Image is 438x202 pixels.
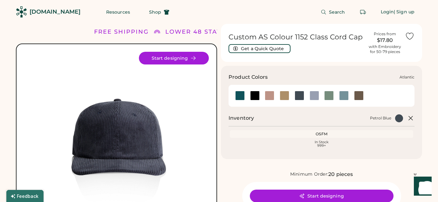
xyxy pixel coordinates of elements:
button: Retrieve an order [357,6,369,18]
div: $17.80 [369,37,401,44]
div: OSFM [231,131,412,137]
div: Login [381,9,394,15]
span: Search [329,10,345,14]
button: Start designing [139,52,209,64]
button: Get a Quick Quote [229,44,291,53]
div: [DOMAIN_NAME] [30,8,80,16]
div: with Embroidery for 50-79 pieces [369,44,401,54]
span: Shop [149,10,161,14]
img: Rendered Logo - Screens [16,6,27,17]
div: LOWER 48 STATES [165,28,229,36]
div: Prices from [374,31,396,37]
iframe: Front Chat [408,173,435,201]
div: Petrol Blue [370,116,391,121]
button: Resources [99,6,138,18]
button: Search [313,6,353,18]
div: FREE SHIPPING [94,28,149,36]
div: Atlantic [400,75,414,80]
h1: Custom AS Colour 1152 Class Cord Cap [229,33,365,42]
h3: Product Colors [229,73,268,81]
div: Minimum Order: [290,171,329,178]
div: In Stock 999+ [231,140,412,147]
button: Shop [141,6,177,18]
h2: Inventory [229,114,254,122]
div: | Sign up [394,9,414,15]
div: 20 pieces [328,171,353,178]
